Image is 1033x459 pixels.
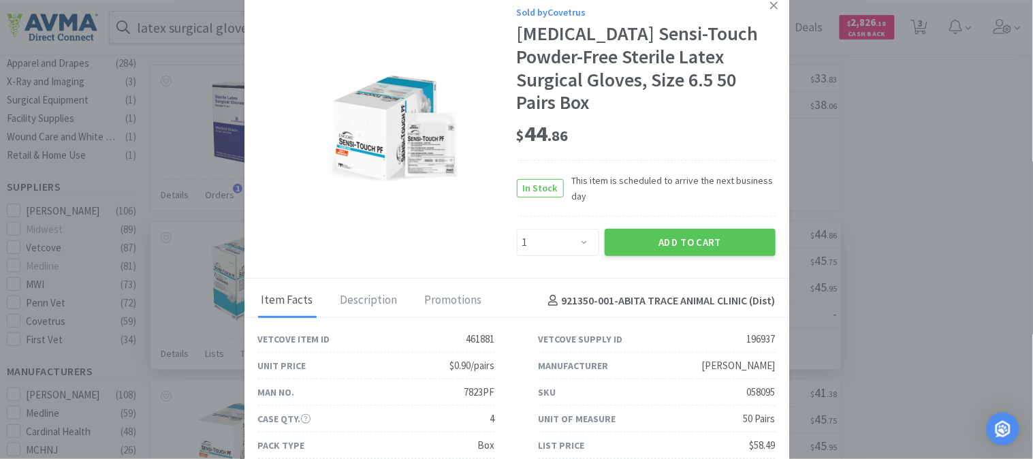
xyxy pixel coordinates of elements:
div: Open Intercom Messenger [987,413,1019,445]
span: This item is scheduled to arrive the next business day [564,173,776,204]
div: Sold by Covetrus [517,5,776,20]
div: Man No. [258,385,295,400]
div: Promotions [422,284,486,318]
span: $ [517,126,525,145]
span: 44 [517,120,569,147]
div: Manufacturer [539,358,609,373]
div: 50 Pairs [744,411,776,427]
img: b651475efa31425aaae2acdedc733f33_196937.png [302,67,473,194]
div: SKU [539,385,556,400]
div: Item Facts [258,284,317,318]
div: Unit Price [258,358,306,373]
div: $58.49 [750,437,776,454]
div: 461881 [466,331,495,347]
div: $0.90/pairs [450,358,495,374]
div: 058095 [747,384,776,400]
div: [MEDICAL_DATA] Sensi-Touch Powder-Free Sterile Latex Surgical Gloves, Size 6.5 50 Pairs Box [517,22,776,114]
span: In Stock [518,180,563,197]
div: Description [337,284,401,318]
button: Add to Cart [605,229,776,256]
div: 196937 [747,331,776,347]
h4: 921350-001 - ABITA TRACE ANIMAL CLINIC (Dist) [543,292,776,310]
div: Vetcove Supply ID [539,332,623,347]
div: Vetcove Item ID [258,332,330,347]
div: Case Qty. [258,411,311,426]
div: Pack Type [258,438,305,453]
span: . 86 [548,126,569,145]
div: 7823PF [464,384,495,400]
div: List Price [539,438,585,453]
div: Unit of Measure [539,411,616,426]
div: [PERSON_NAME] [702,358,776,374]
div: Box [478,437,495,454]
div: 4 [490,411,495,427]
